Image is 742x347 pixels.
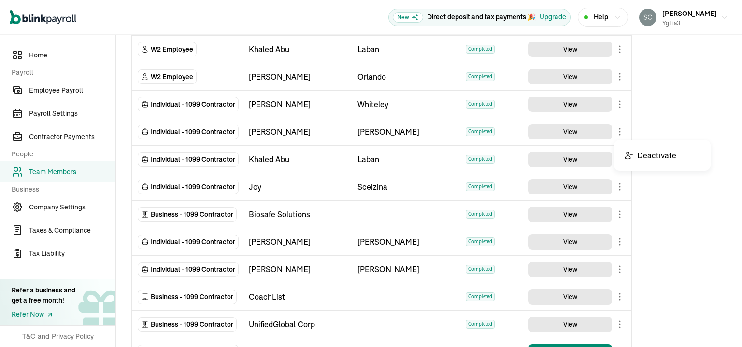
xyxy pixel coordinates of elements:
[393,12,423,23] span: New
[594,12,608,22] span: Help
[662,19,717,28] div: YgEia3
[540,12,566,22] div: Upgrade
[581,243,742,347] iframe: Chat Widget
[427,12,536,22] p: Direct deposit and tax payments 🎉
[662,9,717,18] span: [PERSON_NAME]
[10,3,76,31] nav: Global
[618,144,707,167] div: Deactivate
